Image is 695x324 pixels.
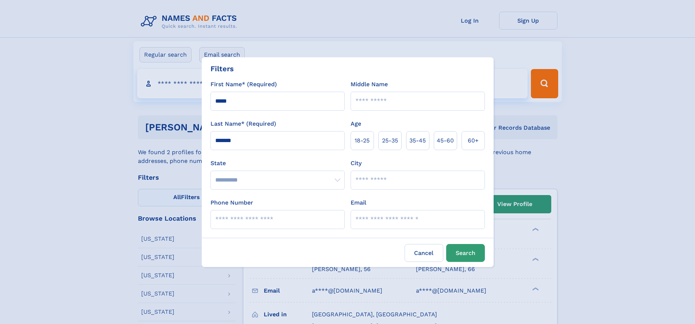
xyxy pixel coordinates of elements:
[351,198,366,207] label: Email
[409,136,426,145] span: 35‑45
[351,80,388,89] label: Middle Name
[437,136,454,145] span: 45‑60
[405,244,443,262] label: Cancel
[382,136,398,145] span: 25‑35
[211,159,345,168] label: State
[211,119,276,128] label: Last Name* (Required)
[351,119,361,128] label: Age
[446,244,485,262] button: Search
[351,159,362,168] label: City
[211,63,234,74] div: Filters
[468,136,479,145] span: 60+
[355,136,370,145] span: 18‑25
[211,80,277,89] label: First Name* (Required)
[211,198,253,207] label: Phone Number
